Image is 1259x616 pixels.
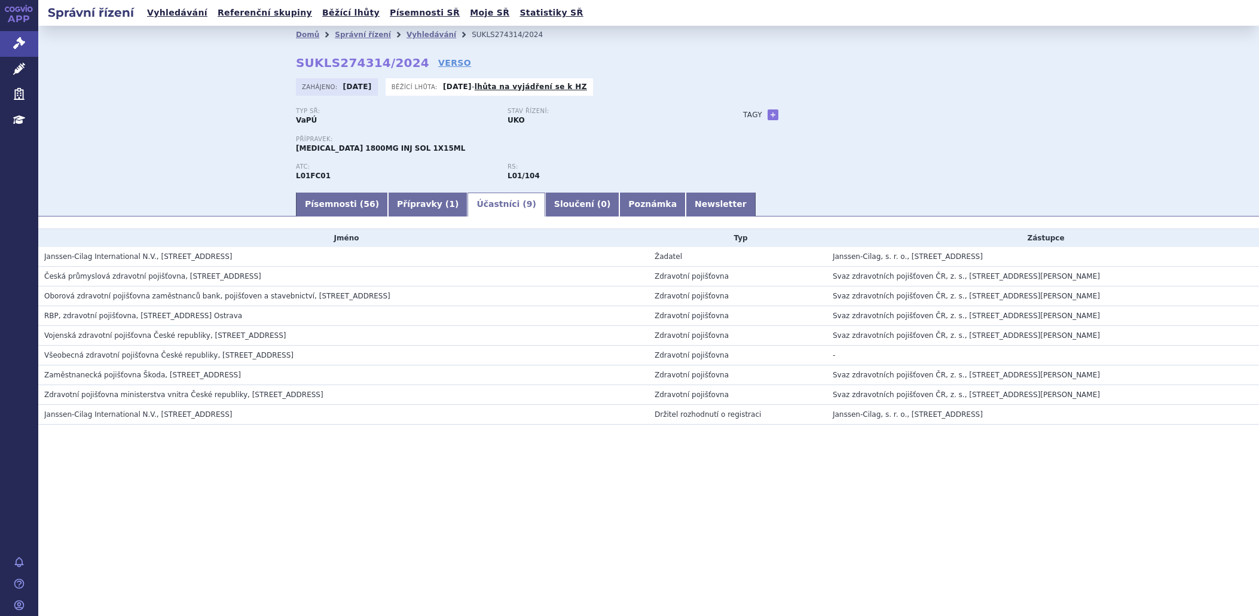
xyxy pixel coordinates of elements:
[743,108,762,122] h3: Tagy
[38,229,649,247] th: Jméno
[44,272,261,280] span: Česká průmyslová zdravotní pojišťovna, Jeremenkova 161/11, Ostrava - Vítkovice
[296,56,429,70] strong: SUKLS274314/2024
[44,331,286,340] span: Vojenská zdravotní pojišťovna České republiky, Drahobejlova 1404/4, Praha 9
[516,5,586,21] a: Statistiky SŘ
[467,193,545,216] a: Účastníci (9)
[655,292,729,300] span: Zdravotní pojišťovna
[619,193,686,216] a: Poznámka
[302,82,340,92] span: Zahájeno:
[655,391,729,399] span: Zdravotní pojišťovna
[296,136,719,143] p: Přípravek:
[833,331,1100,340] span: Svaz zdravotních pojišťoven ČR, z. s., [STREET_ADDRESS][PERSON_NAME]
[833,292,1100,300] span: Svaz zdravotních pojišťoven ČR, z. s., [STREET_ADDRESS][PERSON_NAME]
[44,312,242,320] span: RBP, zdravotní pojišťovna, Michálkovická 967/108, Slezská Ostrava
[508,172,540,180] strong: daratumumab
[296,116,317,124] strong: VaPÚ
[296,31,319,39] a: Domů
[655,272,729,280] span: Zdravotní pojišťovna
[44,410,232,419] span: Janssen-Cilag International N.V., Turnhoutseweg 30, Beerse, BE
[44,351,294,359] span: Všeobecná zdravotní pojišťovna České republiky, Orlická 2020/4, Praha 3
[833,371,1100,379] span: Svaz zdravotních pojišťoven ČR, z. s., [STREET_ADDRESS][PERSON_NAME]
[44,391,323,399] span: Zdravotní pojišťovna ministerstva vnitra České republiky, Vinohradská 2577/178, Praha 3 - Vinohra...
[363,199,375,209] span: 56
[655,371,729,379] span: Zdravotní pojišťovna
[655,312,729,320] span: Zdravotní pojišťovna
[319,5,383,21] a: Běžící lhůty
[388,193,467,216] a: Přípravky (1)
[407,31,456,39] a: Vyhledávání
[508,163,707,170] p: RS:
[655,410,761,419] span: Držitel rozhodnutí o registraci
[686,193,756,216] a: Newsletter
[833,351,835,359] span: -
[438,57,471,69] a: VERSO
[296,144,465,153] span: [MEDICAL_DATA] 1800MG INJ SOL 1X15ML
[508,108,707,115] p: Stav řízení:
[472,26,558,44] li: SUKLS274314/2024
[655,331,729,340] span: Zdravotní pojišťovna
[475,83,587,91] a: lhůta na vyjádření se k HZ
[833,410,983,419] span: Janssen-Cilag, s. r. o., [STREET_ADDRESS]
[392,82,440,92] span: Běžící lhůta:
[601,199,607,209] span: 0
[649,229,827,247] th: Typ
[466,5,513,21] a: Moje SŘ
[343,83,372,91] strong: [DATE]
[44,292,390,300] span: Oborová zdravotní pojišťovna zaměstnanců bank, pojišťoven a stavebnictví, Roškotova 1225/1, Praha 4
[527,199,533,209] span: 9
[833,272,1100,280] span: Svaz zdravotních pojišťoven ČR, z. s., [STREET_ADDRESS][PERSON_NAME]
[443,82,587,92] p: -
[296,172,331,180] strong: DARATUMUMAB
[545,193,619,216] a: Sloučení (0)
[833,391,1100,399] span: Svaz zdravotních pojišťoven ČR, z. s., [STREET_ADDRESS][PERSON_NAME]
[833,312,1100,320] span: Svaz zdravotních pojišťoven ČR, z. s., [STREET_ADDRESS][PERSON_NAME]
[655,351,729,359] span: Zdravotní pojišťovna
[44,252,232,261] span: Janssen-Cilag International N.V., Turnhoutseweg 30, Beerse, BE
[827,229,1259,247] th: Zástupce
[386,5,463,21] a: Písemnosti SŘ
[768,109,778,120] a: +
[833,252,983,261] span: Janssen-Cilag, s. r. o., [STREET_ADDRESS]
[44,371,241,379] span: Zaměstnanecká pojišťovna Škoda, Husova 302, Mladá Boleslav
[296,193,388,216] a: Písemnosti (56)
[296,163,496,170] p: ATC:
[38,4,143,21] h2: Správní řízení
[508,116,525,124] strong: UKO
[296,108,496,115] p: Typ SŘ:
[143,5,211,21] a: Vyhledávání
[214,5,316,21] a: Referenční skupiny
[449,199,455,209] span: 1
[335,31,391,39] a: Správní řízení
[443,83,472,91] strong: [DATE]
[655,252,682,261] span: Žadatel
